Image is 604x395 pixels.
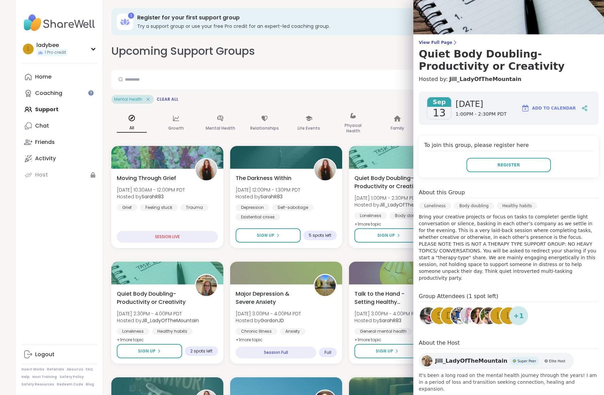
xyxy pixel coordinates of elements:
[354,344,419,358] button: Sign Up
[236,290,306,306] span: Major Depression & Severe Anxiety
[117,174,176,182] span: Moving Through Grief
[419,372,599,392] span: It's been a long road on the mental health journey through the years! I am in a period of loss an...
[137,23,570,30] h3: Try a support group or use your free Pro credit for an expert-led coaching group.
[257,232,274,238] span: Sign Up
[196,159,217,180] img: SarahR83
[35,138,55,146] div: Friends
[21,85,97,101] a: Coaching
[460,306,479,325] a: CeeJai
[470,306,489,325] a: shelleehance
[114,97,142,102] span: Mental Health
[86,382,94,387] a: Blog
[236,328,277,335] div: Chronic Illness
[419,40,599,45] span: View Full Page
[354,228,423,243] button: Sign Up
[315,275,336,296] img: GordonJD
[236,204,269,211] div: Depression
[35,171,48,179] div: Host
[420,307,437,324] img: anchor
[111,44,255,59] h2: Upcoming Support Groups
[461,307,478,324] img: CeeJai
[419,202,451,209] div: Loneliness
[419,292,599,302] h4: Group Attendees (1 spot left)
[456,99,507,110] span: [DATE]
[544,359,548,363] img: Elite Host
[419,40,599,72] a: View Full PageQuiet Body Doubling- Productivity or Creativity
[47,367,64,372] a: Referrals
[456,111,507,118] span: 1:00PM - 2:30PM PDT
[272,204,314,211] div: Self-sabotage
[117,290,187,306] span: Quiet Body Doubling- Productivity or Creativity
[354,310,420,317] span: [DATE] 3:00PM - 4:00PM PDT
[117,344,182,358] button: Sign Up
[138,348,156,354] span: Sign Up
[117,124,147,133] p: All
[140,204,178,211] div: Feeling stuck
[45,50,66,55] span: 1 Pro credit
[260,317,284,324] b: GordonJD
[117,193,185,200] span: Hosted by
[137,14,570,21] h3: Register for your first support group
[454,202,494,209] div: Body doubling
[86,367,93,372] a: FAQ
[260,193,283,200] b: SarahR83
[422,356,432,366] img: Jill_LadyOfTheMountain
[419,48,599,72] h3: Quiet Body Doubling- Productivity or Creativity
[21,150,97,167] a: Activity
[117,204,137,211] div: Grief
[466,158,551,172] button: Register
[449,75,521,83] a: Jill_LadyOfTheMountain
[419,188,465,197] h4: About this Group
[354,290,425,306] span: Talk to the Hand - Setting Healthy Boundaries
[376,348,393,354] span: Sign Up
[35,155,56,162] div: Activity
[196,275,217,296] img: Jill_LadyOfTheMountain
[390,212,431,219] div: Body doubling
[354,201,436,208] span: Hosted by
[489,306,508,325] a: L
[21,134,97,150] a: Friends
[354,174,425,191] span: Quiet Body Doubling- Productivity or Creativity
[21,375,30,379] a: Help
[354,212,387,219] div: Loneliness
[236,228,301,243] button: Sign Up
[513,359,516,363] img: Super Peer
[518,359,536,364] span: Super Peer
[21,167,97,183] a: Host
[379,317,401,324] b: SarahR83
[391,124,404,132] p: Family
[377,232,395,238] span: Sign Up
[446,309,453,323] span: d
[21,118,97,134] a: Chat
[128,13,134,19] div: 1
[338,121,368,135] p: Physical Health
[117,317,199,324] span: Hosted by
[152,328,193,335] div: Healthy habits
[433,107,446,119] span: 13
[518,100,579,116] button: Add to Calendar
[549,359,566,364] span: Elite Host
[35,73,51,81] div: Home
[236,186,300,193] span: [DATE] 12:00PM - 1:30PM PDT
[236,193,300,200] span: Hosted by
[88,90,94,96] iframe: Spotlight
[479,306,498,325] a: Adrienne_QueenOfTheDawn
[117,186,185,193] span: [DATE] 10:30AM - 12:00PM PDT
[35,122,49,130] div: Chat
[496,309,502,323] span: L
[450,306,469,325] a: suzandavis55
[117,310,199,317] span: [DATE] 2:30PM - 4:00PM PDT
[157,97,178,102] span: Clear All
[21,382,54,387] a: Safety Resources
[206,124,235,132] p: Mental Health
[21,367,44,372] a: How It Works
[27,45,30,53] span: l
[427,97,451,107] span: Sep
[32,375,57,379] a: Host Training
[440,306,459,325] a: d
[298,124,320,132] p: Life Events
[57,382,83,387] a: Redeem Code
[513,311,524,321] span: + 1
[497,162,520,168] span: Register
[236,310,301,317] span: [DATE] 3:00PM - 4:00PM PDT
